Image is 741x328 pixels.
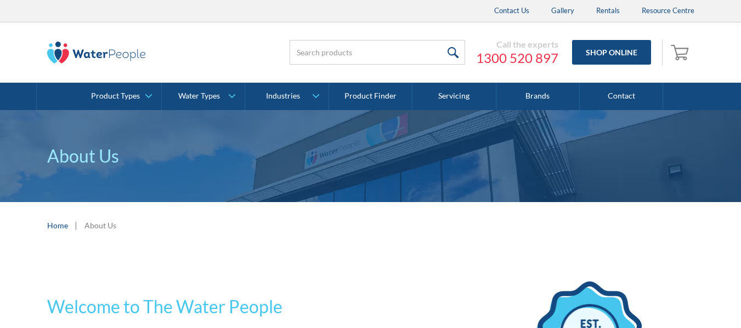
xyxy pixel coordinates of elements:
[266,91,300,101] div: Industries
[78,83,161,110] a: Product Types
[329,83,412,110] a: Product Finder
[412,83,496,110] a: Servicing
[668,39,694,66] a: Open cart
[671,43,692,61] img: shopping cart
[47,220,68,231] a: Home
[47,42,146,64] img: The Water People
[580,83,663,110] a: Contact
[245,83,328,110] a: Industries
[162,83,245,110] a: Water Types
[84,220,116,231] div: About Us
[496,83,580,110] a: Brands
[47,143,694,169] p: About Us
[572,40,651,65] a: Shop Online
[476,50,558,66] a: 1300 520 897
[73,218,79,232] div: |
[47,294,421,320] h1: Welcome to The Water People
[91,91,140,101] div: Product Types
[476,39,558,50] div: Call the experts
[178,91,220,101] div: Water Types
[290,40,465,65] input: Search products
